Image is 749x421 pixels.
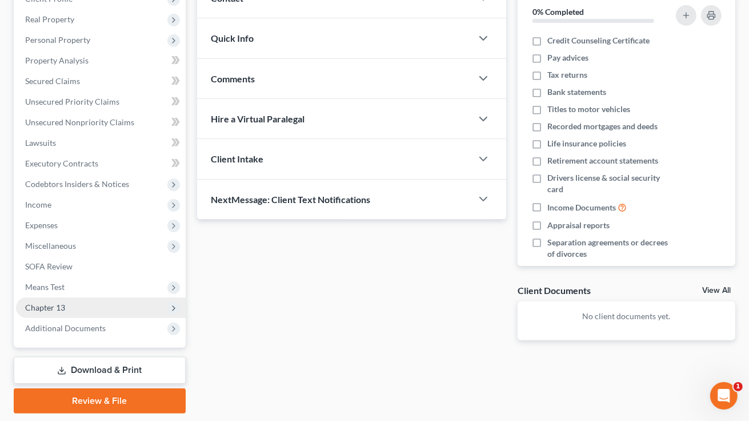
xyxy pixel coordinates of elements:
span: Separation agreements or decrees of divorces [547,237,671,260]
a: Executory Contracts [16,153,186,174]
span: Titles to motor vehicles [547,104,630,115]
span: Quick Info [211,33,254,43]
p: No client documents yet. [527,311,726,322]
iframe: Intercom live chat [710,382,738,410]
span: Means Test [25,282,65,292]
span: Income [25,200,51,209]
span: Additional Documents [25,323,106,333]
span: Expenses [25,220,58,230]
span: Unsecured Nonpriority Claims [25,117,134,127]
span: Chapter 13 [25,303,65,312]
strong: 0% Completed [532,7,584,17]
span: NextMessage: Client Text Notifications [211,194,370,205]
span: SOFA Review [25,261,73,271]
span: Miscellaneous [25,241,76,251]
span: Recorded mortgages and deeds [547,121,658,132]
a: Review & File [14,388,186,414]
span: Life insurance policies [547,138,626,149]
a: Unsecured Nonpriority Claims [16,112,186,133]
span: Bank statements [547,86,606,98]
span: Tax returns [547,69,587,81]
a: SOFA Review [16,256,186,277]
span: Property Analysis [25,55,89,65]
span: Real Property [25,14,74,24]
span: Personal Property [25,35,90,45]
span: Codebtors Insiders & Notices [25,179,129,189]
span: Appraisal reports [547,220,610,231]
span: Retirement account statements [547,155,658,166]
span: Income Documents [547,202,616,213]
span: Unsecured Priority Claims [25,97,119,106]
a: Unsecured Priority Claims [16,92,186,112]
a: Secured Claims [16,71,186,92]
a: Lawsuits [16,133,186,153]
span: Hire a Virtual Paralegal [211,113,305,124]
span: Lawsuits [25,138,56,148]
a: Property Analysis [16,50,186,71]
span: 1 [734,382,743,391]
a: Download & Print [14,357,186,384]
span: Secured Claims [25,76,80,86]
div: Client Documents [518,284,591,296]
a: View All [702,287,731,295]
span: Comments [211,73,255,84]
span: Pay advices [547,52,588,63]
span: Executory Contracts [25,158,98,168]
span: Drivers license & social security card [547,172,671,195]
span: Client Intake [211,153,263,164]
span: Credit Counseling Certificate [547,35,650,46]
